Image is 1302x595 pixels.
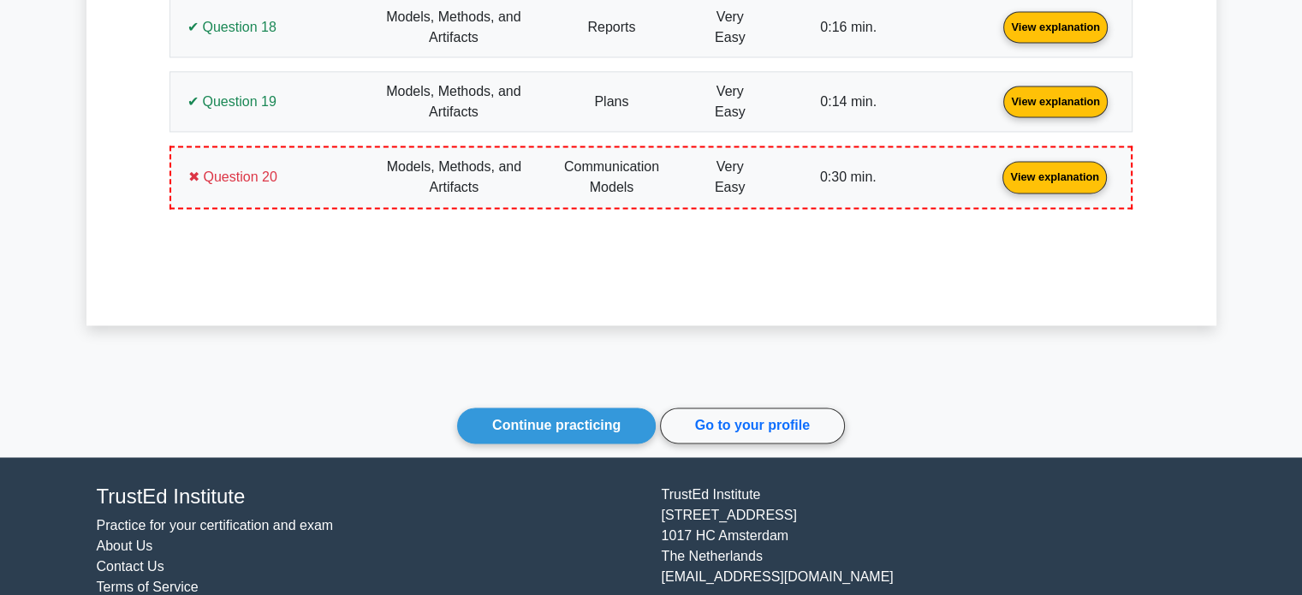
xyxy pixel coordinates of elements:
h4: TrustEd Institute [97,485,641,509]
a: Continue practicing [457,408,656,443]
a: Terms of Service [97,580,199,594]
a: Go to your profile [660,408,845,443]
a: Practice for your certification and exam [97,518,334,533]
a: View explanation [996,169,1114,183]
a: Contact Us [97,559,164,574]
a: About Us [97,538,153,553]
a: View explanation [996,93,1115,108]
a: View explanation [996,19,1115,33]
